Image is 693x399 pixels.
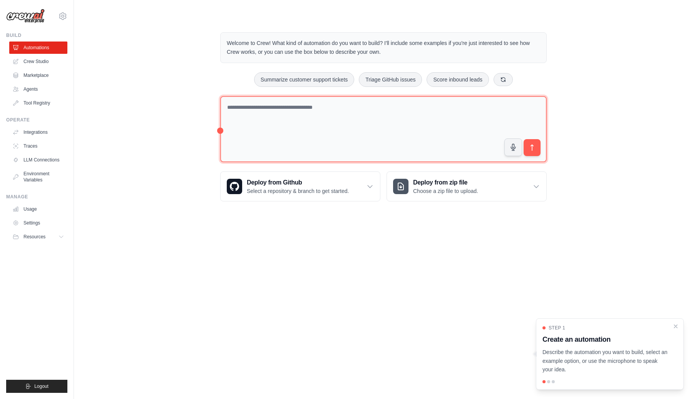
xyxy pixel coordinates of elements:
span: Logout [34,383,49,389]
a: Usage [9,203,67,215]
p: Choose a zip file to upload. [413,187,478,195]
button: Score inbound leads [427,72,489,87]
p: Welcome to Crew! What kind of automation do you want to build? I'll include some examples if you'... [227,39,540,57]
a: Automations [9,42,67,54]
h3: Deploy from Github [247,178,349,187]
a: Crew Studio [9,55,67,68]
button: Summarize customer support tickets [254,72,354,87]
a: Traces [9,140,67,152]
a: Integrations [9,126,67,138]
a: Environment Variables [9,168,67,186]
button: Logout [6,380,67,393]
p: Select a repository & branch to get started. [247,187,349,195]
a: Agents [9,83,67,95]
div: Operate [6,117,67,123]
a: Settings [9,217,67,229]
div: Build [6,32,67,38]
button: Triage GitHub issues [359,72,422,87]
div: Manage [6,194,67,200]
p: Describe the automation you want to build, select an example option, or use the microphone to spe... [542,348,668,374]
h3: Deploy from zip file [413,178,478,187]
div: Widget de chat [654,362,693,399]
span: Resources [23,234,45,240]
a: Tool Registry [9,97,67,109]
h3: Create an automation [542,334,668,345]
button: Resources [9,231,67,243]
a: Marketplace [9,69,67,81]
a: LLM Connections [9,154,67,166]
iframe: Chat Widget [654,362,693,399]
button: Close walkthrough [673,323,679,329]
span: Step 1 [549,325,565,331]
img: Logo [6,9,45,23]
